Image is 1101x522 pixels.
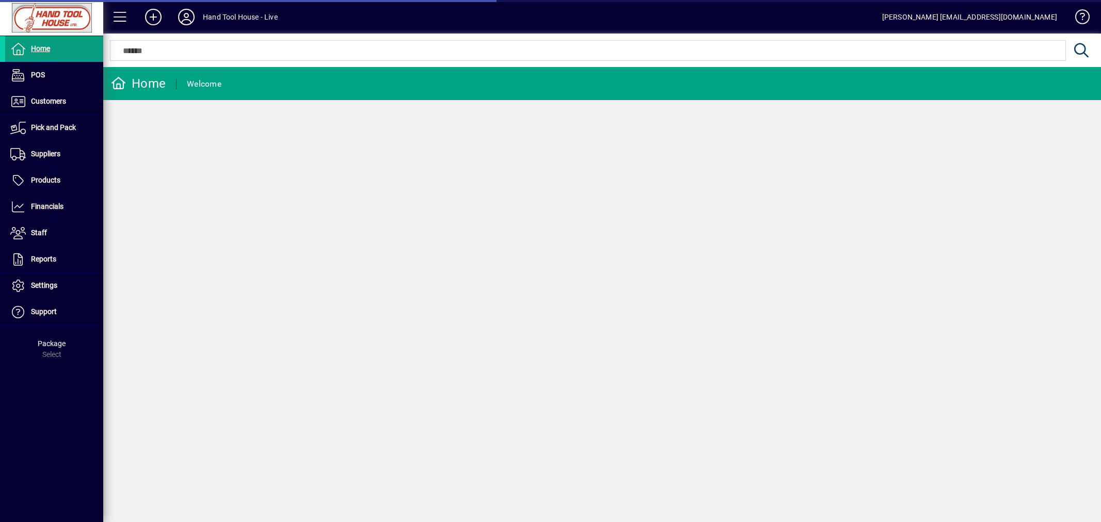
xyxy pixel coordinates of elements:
span: Suppliers [31,150,60,158]
a: Staff [5,220,103,246]
button: Add [137,8,170,26]
div: [PERSON_NAME] [EMAIL_ADDRESS][DOMAIN_NAME] [882,9,1057,25]
span: Pick and Pack [31,123,76,132]
span: Support [31,307,57,316]
a: Reports [5,247,103,272]
div: Welcome [187,76,221,92]
div: Hand Tool House - Live [203,9,278,25]
a: POS [5,62,103,88]
span: Reports [31,255,56,263]
span: POS [31,71,45,79]
a: Financials [5,194,103,220]
button: Profile [170,8,203,26]
span: Home [31,44,50,53]
span: Customers [31,97,66,105]
span: Settings [31,281,57,289]
span: Products [31,176,60,184]
a: Suppliers [5,141,103,167]
a: Support [5,299,103,325]
a: Knowledge Base [1067,2,1088,36]
div: Home [111,75,166,92]
a: Products [5,168,103,193]
a: Customers [5,89,103,115]
span: Financials [31,202,63,210]
span: Package [38,339,66,348]
span: Staff [31,229,47,237]
a: Pick and Pack [5,115,103,141]
a: Settings [5,273,103,299]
